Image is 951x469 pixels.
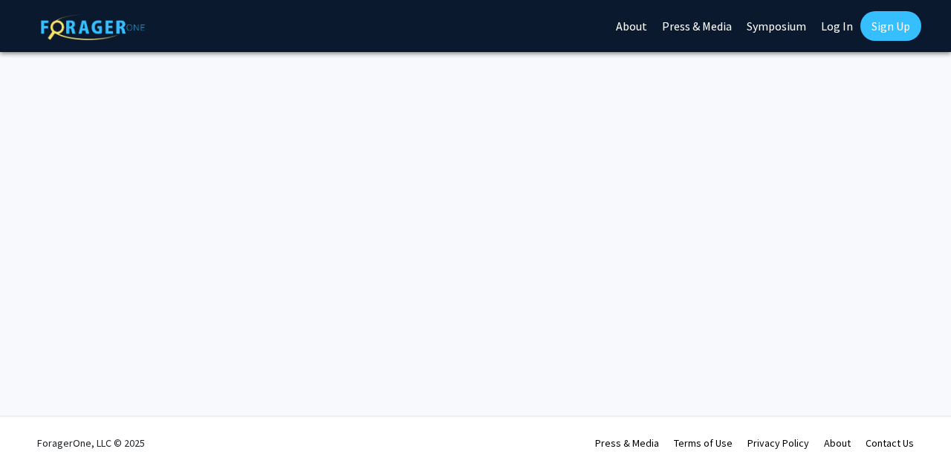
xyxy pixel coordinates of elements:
a: Contact Us [866,436,914,450]
a: Press & Media [595,436,659,450]
a: Privacy Policy [747,436,809,450]
img: ForagerOne Logo [41,14,145,40]
a: About [824,436,851,450]
a: Terms of Use [674,436,733,450]
a: Sign Up [860,11,921,41]
div: ForagerOne, LLC © 2025 [37,417,145,469]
